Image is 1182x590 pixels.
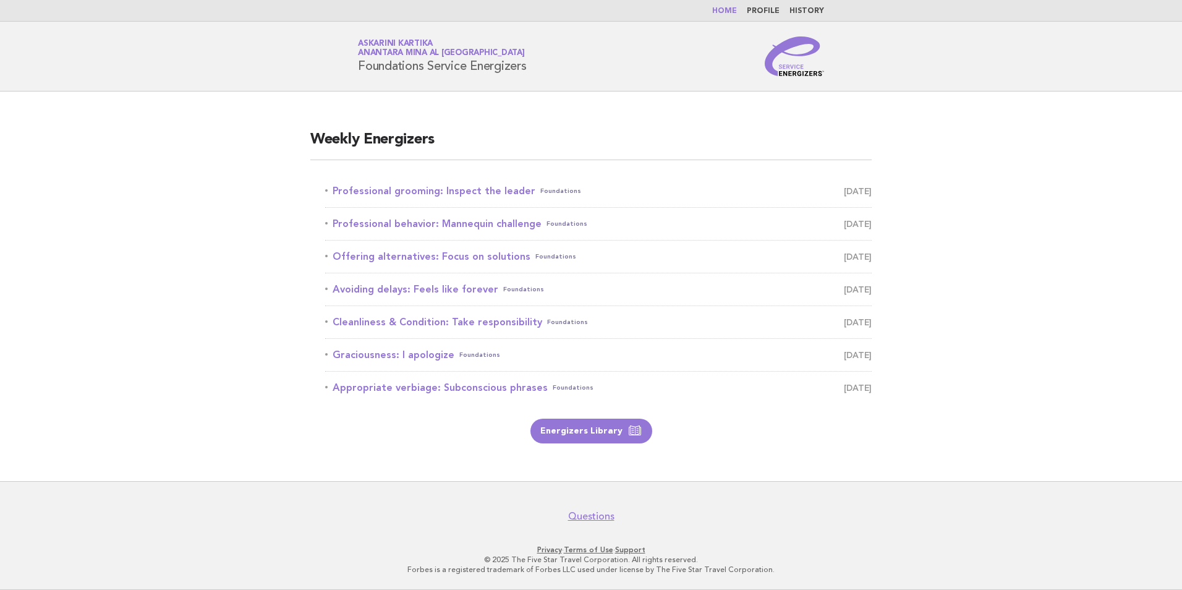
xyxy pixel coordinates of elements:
[213,545,969,555] p: · ·
[844,379,872,396] span: [DATE]
[546,215,587,233] span: Foundations
[325,248,872,265] a: Offering alternatives: Focus on solutionsFoundations [DATE]
[844,314,872,331] span: [DATE]
[535,248,576,265] span: Foundations
[213,565,969,575] p: Forbes is a registered trademark of Forbes LLC used under license by The Five Star Travel Corpora...
[325,281,872,298] a: Avoiding delays: Feels like foreverFoundations [DATE]
[615,545,645,554] a: Support
[325,215,872,233] a: Professional behavior: Mannequin challengeFoundations [DATE]
[844,281,872,298] span: [DATE]
[553,379,593,396] span: Foundations
[530,419,652,443] a: Energizers Library
[325,314,872,331] a: Cleanliness & Condition: Take responsibilityFoundations [DATE]
[789,7,824,15] a: History
[765,36,824,76] img: Service Energizers
[564,545,613,554] a: Terms of Use
[712,7,737,15] a: Home
[568,510,614,523] a: Questions
[844,346,872,364] span: [DATE]
[358,40,527,72] h1: Foundations Service Energizers
[844,248,872,265] span: [DATE]
[213,555,969,565] p: © 2025 The Five Star Travel Corporation. All rights reserved.
[325,379,872,396] a: Appropriate verbiage: Subconscious phrasesFoundations [DATE]
[844,182,872,200] span: [DATE]
[537,545,562,554] a: Privacy
[459,346,500,364] span: Foundations
[547,314,588,331] span: Foundations
[747,7,780,15] a: Profile
[540,182,581,200] span: Foundations
[358,40,525,57] a: Askarini KartikaAnantara Mina al [GEOGRAPHIC_DATA]
[503,281,544,298] span: Foundations
[325,182,872,200] a: Professional grooming: Inspect the leaderFoundations [DATE]
[325,346,872,364] a: Graciousness: I apologizeFoundations [DATE]
[358,49,525,58] span: Anantara Mina al [GEOGRAPHIC_DATA]
[310,130,872,160] h2: Weekly Energizers
[844,215,872,233] span: [DATE]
